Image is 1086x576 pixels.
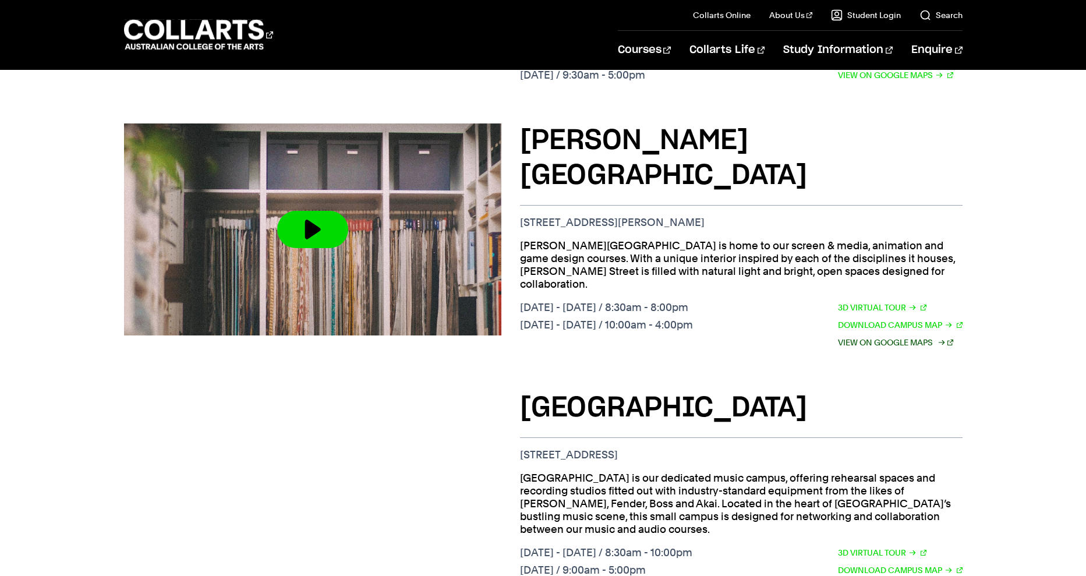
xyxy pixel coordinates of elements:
p: [DATE] - [DATE] / 10:00am - 4:00pm [520,319,693,331]
a: Collarts Online [693,9,751,21]
a: View on Google Maps [838,69,953,82]
p: [STREET_ADDRESS] [520,448,963,461]
a: 3D Virtual Tour [838,301,926,314]
a: Study Information [783,31,893,69]
p: [DATE] / 9:30am - 5:00pm [520,69,688,82]
p: [DATE] - [DATE] / 8:30am - 10:00pm [520,546,692,559]
p: [GEOGRAPHIC_DATA] is our dedicated music campus, offering rehearsal spaces and recording studios ... [520,472,963,536]
img: Video thumbnail [124,123,501,336]
a: Courses [618,31,671,69]
a: Search [919,9,963,21]
a: Student Login [831,9,901,21]
a: Collarts Life [689,31,765,69]
a: 3D Virtual Tour [838,546,926,559]
div: Go to homepage [124,18,273,51]
a: Enquire [911,31,962,69]
a: View on Google Maps [838,336,953,349]
p: [PERSON_NAME][GEOGRAPHIC_DATA] is home to our screen & media, animation and game design courses. ... [520,239,963,291]
h3: [PERSON_NAME][GEOGRAPHIC_DATA] [520,123,963,193]
p: [STREET_ADDRESS][PERSON_NAME] [520,216,963,229]
a: About Us [769,9,812,21]
a: Download Campus Map [838,319,963,331]
p: [DATE] - [DATE] / 8:30am - 8:00pm [520,301,693,314]
h3: [GEOGRAPHIC_DATA] [520,391,963,426]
